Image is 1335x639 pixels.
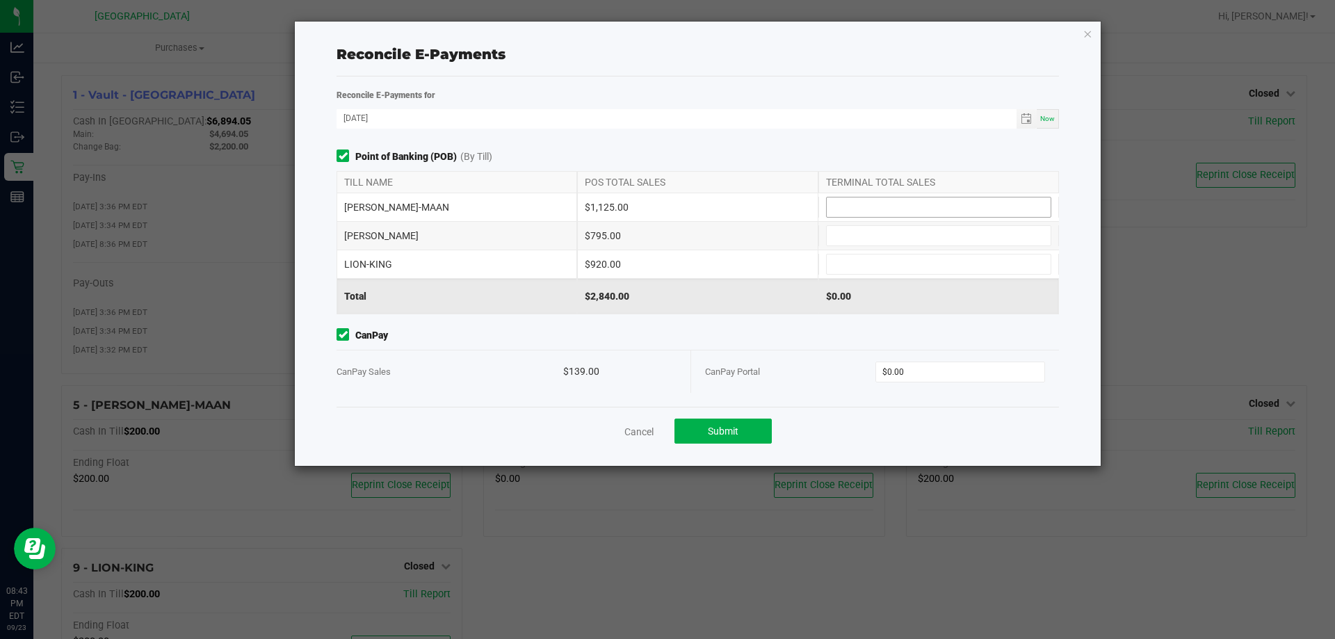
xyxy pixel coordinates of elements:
[337,193,577,221] div: [PERSON_NAME]-MAAN
[577,172,818,193] div: POS TOTAL SALES
[577,222,818,250] div: $795.00
[14,528,56,569] iframe: Resource center
[705,366,760,377] span: CanPay Portal
[818,279,1059,314] div: $0.00
[337,90,435,100] strong: Reconcile E-Payments for
[355,328,388,343] strong: CanPay
[337,222,577,250] div: [PERSON_NAME]
[337,172,577,193] div: TILL NAME
[818,172,1059,193] div: TERMINAL TOTAL SALES
[577,193,818,221] div: $1,125.00
[337,279,577,314] div: Total
[460,149,492,164] span: (By Till)
[337,366,391,377] span: CanPay Sales
[337,149,355,164] form-toggle: Include in reconciliation
[708,426,738,437] span: Submit
[337,328,355,343] form-toggle: Include in reconciliation
[337,250,577,278] div: LION-KING
[577,279,818,314] div: $2,840.00
[1040,115,1055,122] span: Now
[674,419,772,444] button: Submit
[355,149,457,164] strong: Point of Banking (POB)
[337,44,1059,65] div: Reconcile E-Payments
[624,425,654,439] a: Cancel
[1017,109,1037,129] span: Toggle calendar
[563,350,677,393] div: $139.00
[337,109,1017,127] input: Date
[577,250,818,278] div: $920.00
